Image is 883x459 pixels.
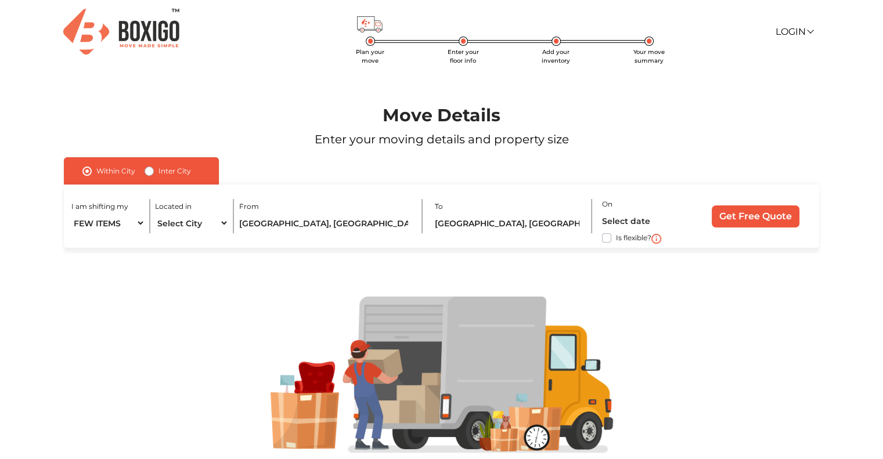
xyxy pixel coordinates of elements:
a: Login [775,26,812,37]
img: Boxigo [63,9,179,55]
span: Plan your move [356,48,384,64]
label: On [602,199,612,209]
input: Locality [434,213,582,233]
label: I am shifting my [71,201,128,212]
input: Select date [602,211,689,231]
span: Add your inventory [542,48,570,64]
img: i [651,234,661,244]
span: Enter your floor info [448,48,479,64]
label: From [239,201,259,212]
label: Located in [155,201,192,212]
h1: Move Details [35,105,848,126]
label: Inter City [158,164,191,178]
span: Your move summary [633,48,665,64]
input: Get Free Quote [712,205,799,227]
p: Enter your moving details and property size [35,131,848,148]
label: Within City [96,164,135,178]
input: Locality [239,213,412,233]
label: Is flexible? [616,231,651,243]
label: To [434,201,442,212]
